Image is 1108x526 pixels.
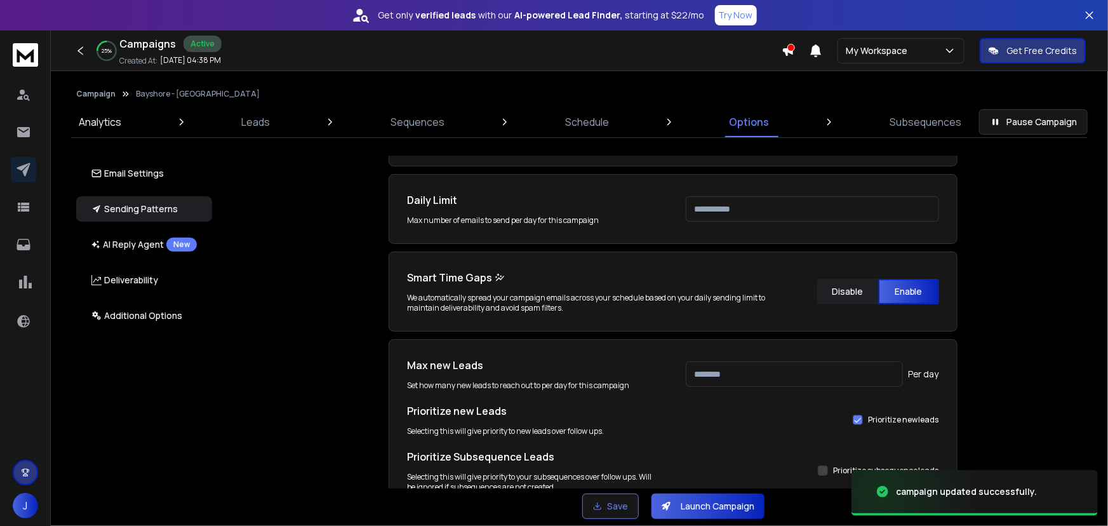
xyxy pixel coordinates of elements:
[416,9,476,22] strong: verified leads
[557,107,617,137] a: Schedule
[119,56,157,66] p: Created At:
[71,107,129,137] a: Analytics
[119,36,176,51] h1: Campaigns
[184,36,222,52] div: Active
[390,114,444,130] p: Sequences
[136,89,260,99] p: Bayshore - [GEOGRAPHIC_DATA]
[91,167,164,180] p: Email Settings
[102,47,112,55] p: 25 %
[721,107,777,137] a: Options
[715,5,757,25] button: Try Now
[515,9,623,22] strong: AI-powered Lead Finder,
[378,9,705,22] p: Get only with our starting at $22/mo
[565,114,609,130] p: Schedule
[13,43,38,67] img: logo
[882,107,969,137] a: Subsequences
[383,107,452,137] a: Sequences
[242,114,270,130] p: Leads
[76,161,212,186] button: Email Settings
[79,114,121,130] p: Analytics
[13,493,38,518] button: J
[76,89,116,99] button: Campaign
[846,44,912,57] p: My Workspace
[160,55,221,65] p: [DATE] 04:38 PM
[890,114,961,130] p: Subsequences
[1006,44,1077,57] p: Get Free Credits
[979,109,1088,135] button: Pause Campaign
[980,38,1086,64] button: Get Free Credits
[896,485,1037,498] div: campaign updated successfully.
[719,9,753,22] p: Try Now
[234,107,278,137] a: Leads
[729,114,769,130] p: Options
